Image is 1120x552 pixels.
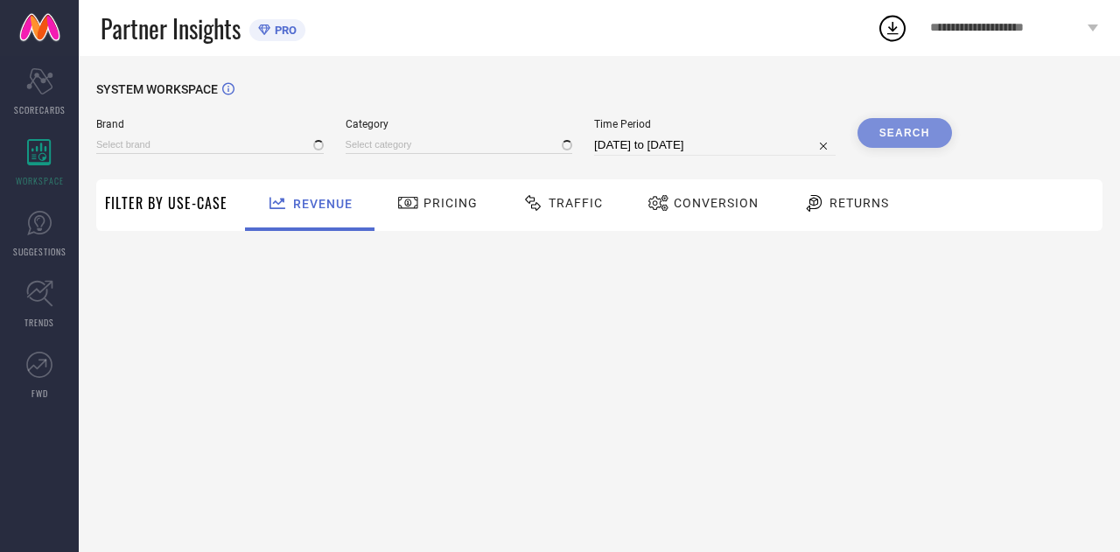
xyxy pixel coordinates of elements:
span: Partner Insights [101,10,241,46]
span: FWD [31,387,48,400]
span: PRO [270,24,297,37]
span: TRENDS [24,316,54,329]
span: Brand [96,118,324,130]
input: Select time period [594,135,836,156]
input: Select brand [96,136,324,154]
span: SYSTEM WORKSPACE [96,82,218,96]
span: Conversion [674,196,759,210]
span: Revenue [293,197,353,211]
span: SUGGESTIONS [13,245,66,258]
input: Select category [346,136,573,154]
span: Pricing [423,196,478,210]
span: SCORECARDS [14,103,66,116]
div: Open download list [877,12,908,44]
span: Traffic [549,196,603,210]
span: WORKSPACE [16,174,64,187]
span: Returns [829,196,889,210]
span: Filter By Use-Case [105,192,227,213]
span: Category [346,118,573,130]
span: Time Period [594,118,836,130]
